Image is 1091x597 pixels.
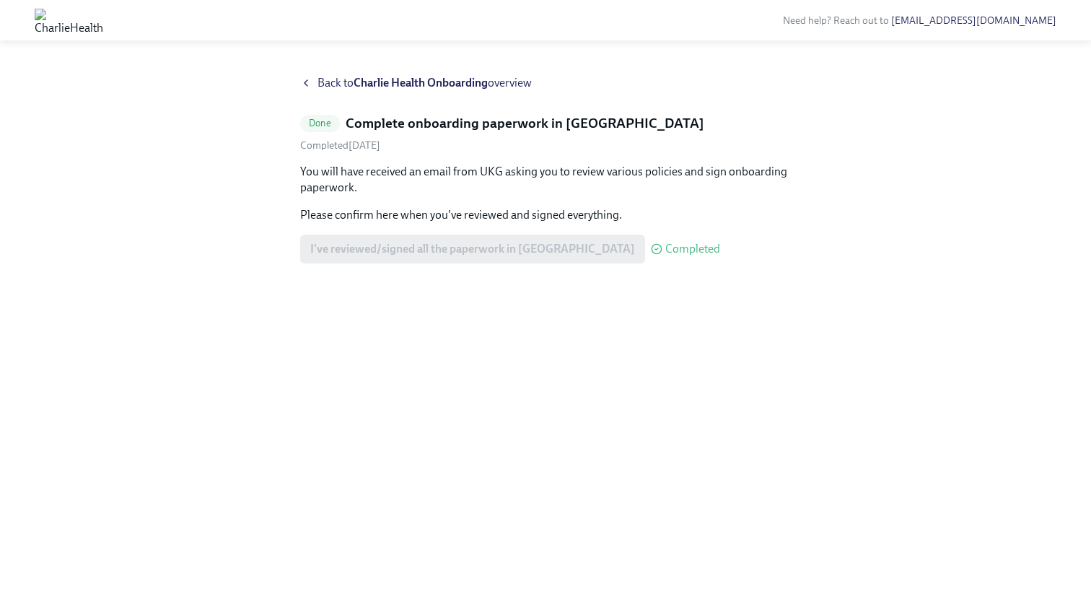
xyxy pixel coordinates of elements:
[300,164,791,196] p: You will have received an email from UKG asking you to review various policies and sign onboardin...
[300,207,791,223] p: Please confirm here when you've reviewed and signed everything.
[35,9,103,32] img: CharlieHealth
[346,114,704,133] h5: Complete onboarding paperwork in [GEOGRAPHIC_DATA]
[354,76,488,90] strong: Charlie Health Onboarding
[300,118,340,128] span: Done
[783,14,1056,27] span: Need help? Reach out to
[300,139,380,152] span: Wednesday, October 1st 2025, 6:31 pm
[891,14,1056,27] a: [EMAIL_ADDRESS][DOMAIN_NAME]
[317,75,532,91] span: Back to overview
[300,75,791,91] a: Back toCharlie Health Onboardingoverview
[665,243,720,255] span: Completed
